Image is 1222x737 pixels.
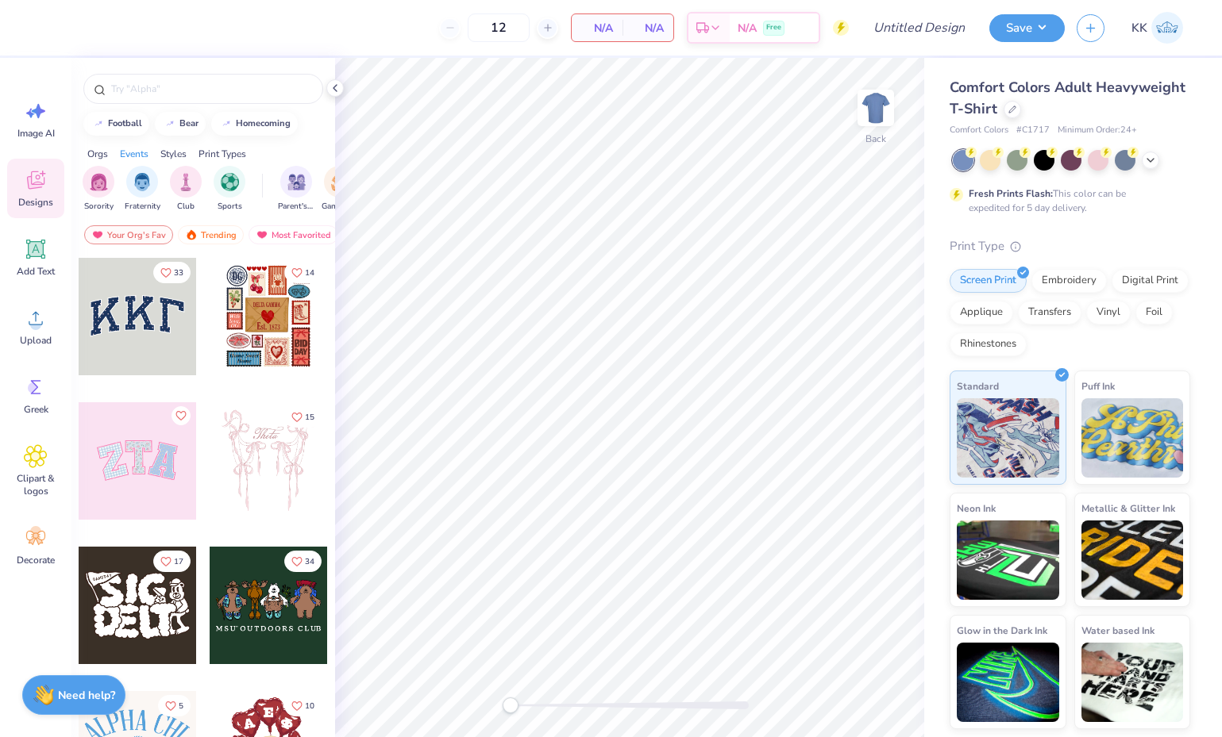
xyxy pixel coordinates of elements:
div: filter for Sports [214,166,245,213]
input: Try "Alpha" [110,81,313,97]
div: Back [865,132,886,146]
button: filter button [214,166,245,213]
button: bear [155,112,206,136]
div: Rhinestones [950,332,1027,356]
img: most_fav.gif [256,229,268,240]
span: Decorate [17,554,55,566]
div: Foil [1135,301,1173,324]
strong: Need help? [58,688,115,703]
span: Designs [18,196,53,209]
div: Print Type [950,237,1190,255]
img: Sorority Image [90,173,108,191]
img: Club Image [177,173,195,191]
button: filter button [83,166,114,213]
span: Comfort Colors [950,124,1008,137]
button: filter button [125,166,160,213]
img: Neon Ink [957,520,1059,600]
span: Standard [957,378,999,394]
button: Like [284,262,322,283]
img: Sports Image [221,173,239,191]
img: trend_line.gif [92,119,105,129]
div: Print Types [199,147,246,161]
div: Most Favorited [249,225,338,244]
button: Like [158,695,191,716]
div: Events [120,147,148,161]
span: Comfort Colors Adult Heavyweight T-Shirt [950,78,1185,118]
div: Digital Print [1112,269,1189,293]
span: Clipart & logos [10,472,62,497]
img: Fraternity Image [133,173,151,191]
span: Glow in the Dark Ink [957,622,1047,639]
button: Like [172,406,191,425]
div: bear [179,119,199,128]
div: filter for Parent's Weekend [278,166,314,213]
img: Parent's Weekend Image [287,173,306,191]
div: Your Org's Fav [84,225,173,244]
img: trend_line.gif [164,119,176,129]
img: Karina King [1151,12,1183,44]
span: Water based Ink [1081,622,1155,639]
div: Trending [178,225,244,244]
input: Untitled Design [861,12,977,44]
span: 17 [174,558,183,566]
strong: Fresh Prints Flash: [969,187,1053,200]
span: Sports [218,201,242,213]
button: Like [284,551,322,572]
div: filter for Club [170,166,202,213]
div: Vinyl [1086,301,1131,324]
span: 33 [174,269,183,277]
img: Puff Ink [1081,398,1184,478]
div: filter for Sorority [83,166,114,213]
a: KK [1124,12,1190,44]
div: filter for Fraternity [125,166,160,213]
button: Like [284,695,322,716]
div: Transfers [1018,301,1081,324]
span: Game Day [322,201,358,213]
img: Water based Ink [1081,643,1184,722]
div: Embroidery [1031,269,1107,293]
div: football [108,119,142,128]
div: Accessibility label [503,697,518,713]
span: Minimum Order: 24 + [1058,124,1137,137]
span: N/A [581,20,613,36]
div: Styles [160,147,187,161]
img: Game Day Image [331,173,349,191]
img: Metallic & Glitter Ink [1081,520,1184,600]
span: 34 [305,558,314,566]
span: Parent's Weekend [278,201,314,213]
span: N/A [632,20,664,36]
span: Club [177,201,195,213]
span: Fraternity [125,201,160,213]
span: 5 [179,702,183,710]
img: most_fav.gif [91,229,104,240]
div: homecoming [236,119,291,128]
span: Upload [20,334,52,347]
img: Back [860,92,892,124]
span: KK [1131,19,1147,37]
span: 14 [305,269,314,277]
div: Orgs [87,147,108,161]
span: # C1717 [1016,124,1050,137]
span: 10 [305,702,314,710]
span: Neon Ink [957,500,996,516]
div: Screen Print [950,269,1027,293]
input: – – [468,13,530,42]
span: 15 [305,413,314,421]
img: Glow in the Dark Ink [957,643,1059,722]
button: filter button [322,166,358,213]
button: filter button [278,166,314,213]
span: Free [766,22,781,33]
button: football [83,112,149,136]
img: Standard [957,398,1059,478]
button: Save [989,14,1065,42]
span: Greek [24,403,48,416]
img: trending.gif [185,229,198,240]
div: This color can be expedited for 5 day delivery. [969,186,1164,215]
button: Like [284,406,322,428]
button: homecoming [211,112,298,136]
button: Like [153,262,191,283]
span: Sorority [84,201,114,213]
span: Puff Ink [1081,378,1115,394]
span: Add Text [17,265,55,278]
button: Like [153,551,191,572]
